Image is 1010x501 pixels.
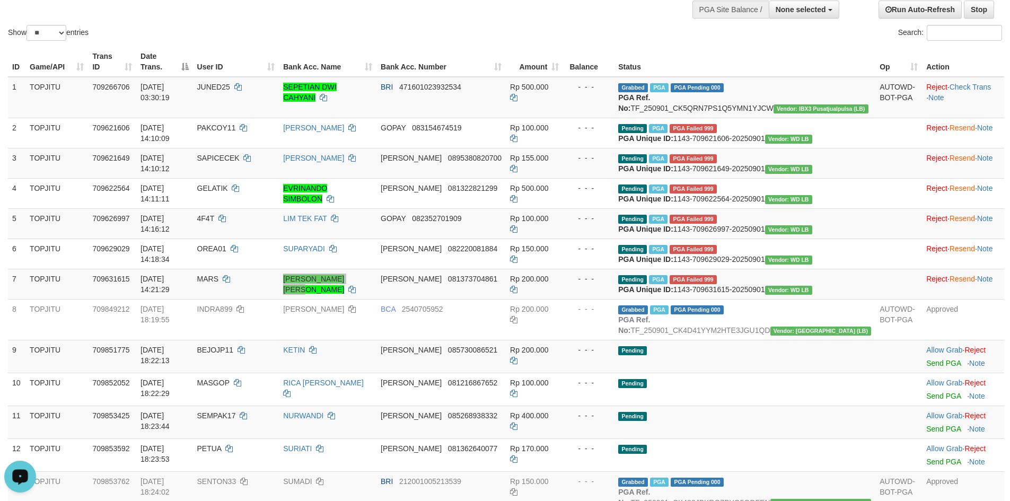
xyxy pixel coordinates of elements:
a: Note [977,244,993,253]
td: Approved [922,299,1004,340]
span: Rp 200.000 [510,275,548,283]
td: 1143-709629029-20250901 [614,239,875,269]
a: SUMADI [283,477,312,486]
span: OREA01 [197,244,226,253]
td: TOPJITU [25,269,88,299]
span: · [926,379,964,387]
a: Note [977,214,993,223]
span: PGA Error [670,215,717,224]
a: Run Auto-Refresh [879,1,962,19]
span: Rp 150.000 [510,477,548,486]
span: INDRA899 [197,305,233,313]
span: Pending [618,124,647,133]
a: NURWANDI [283,411,323,420]
td: 7 [8,269,25,299]
td: · · [922,148,1004,178]
b: PGA Unique ID: [618,164,673,173]
td: · · [922,269,1004,299]
span: Grabbed [618,305,648,314]
td: 9 [8,340,25,373]
td: · · [922,118,1004,148]
span: SEMPAK17 [197,411,236,420]
span: PGA Pending [671,83,724,92]
span: Marked by bjqwili [650,83,669,92]
a: Send PGA [926,392,961,400]
span: Pending [618,346,647,355]
td: 1143-709631615-20250901 [614,269,875,299]
td: · [922,438,1004,471]
span: 709621606 [92,124,129,132]
span: Marked by bjqdanil [649,184,668,194]
a: Reject [965,346,986,354]
th: Status [614,47,875,77]
td: 6 [8,239,25,269]
span: Copy 083154674519 to clipboard [412,124,461,132]
span: [DATE] 18:22:13 [140,346,170,365]
button: None selected [769,1,839,19]
span: PGA Error [670,245,717,254]
span: [DATE] 14:16:12 [140,214,170,233]
span: · [926,346,964,354]
td: TOPJITU [25,340,88,373]
span: Copy 082352701909 to clipboard [412,214,461,223]
span: GOPAY [381,214,406,223]
span: Pending [618,445,647,454]
a: Reject [926,124,947,132]
span: PGA Pending [671,305,724,314]
span: SAPICECEK [197,154,240,162]
span: PAKCOY11 [197,124,236,132]
span: [PERSON_NAME] [381,379,442,387]
a: Reject [926,214,947,223]
span: 709266706 [92,83,129,91]
th: Game/API: activate to sort column ascending [25,47,88,77]
span: BCA [381,305,396,313]
td: · [922,406,1004,438]
div: - - - [567,345,610,355]
div: - - - [567,243,610,254]
span: Vendor URL: https://dashboard.q2checkout.com/secure [774,104,868,113]
td: 10 [8,373,25,406]
a: Note [977,184,993,192]
span: PETUA [197,444,222,453]
span: [PERSON_NAME] [381,411,442,420]
a: Note [977,124,993,132]
a: Resend [950,184,975,192]
span: Copy 085268938332 to clipboard [448,411,497,420]
span: [DATE] 14:10:12 [140,154,170,173]
td: TOPJITU [25,239,88,269]
td: TOPJITU [25,77,88,118]
span: None selected [776,5,826,14]
th: Bank Acc. Name: activate to sort column ascending [279,47,376,77]
span: Copy 2540705952 to clipboard [402,305,443,313]
b: PGA Ref. No: [618,315,650,335]
span: Copy 081362640077 to clipboard [448,444,497,453]
a: [PERSON_NAME] [PERSON_NAME] [283,275,344,294]
span: [DATE] 18:24:02 [140,477,170,496]
div: - - - [567,476,610,487]
span: [DATE] 18:23:53 [140,444,170,463]
span: Vendor URL: https://dashboard.q2checkout.com/secure [765,195,812,204]
span: 709629029 [92,244,129,253]
td: 1143-709621649-20250901 [614,148,875,178]
span: Marked by bjqdanil [649,154,668,163]
span: [PERSON_NAME] [381,275,442,283]
span: Marked by bjqsamuel [650,478,669,487]
a: Allow Grab [926,411,962,420]
a: Note [977,275,993,283]
span: Vendor URL: https://dashboard.q2checkout.com/secure [765,256,812,265]
span: PGA Error [670,275,717,284]
th: Amount: activate to sort column ascending [506,47,563,77]
td: · [922,373,1004,406]
td: TOPJITU [25,148,88,178]
div: - - - [567,410,610,421]
td: · [922,340,1004,373]
span: Pending [618,245,647,254]
span: 709622564 [92,184,129,192]
label: Show entries [8,25,89,41]
span: [PERSON_NAME] [381,244,442,253]
td: · · [922,178,1004,208]
span: [DATE] 14:10:09 [140,124,170,143]
td: AUTOWD-BOT-PGA [875,299,922,340]
td: TOPJITU [25,373,88,406]
span: Rp 170.000 [510,444,548,453]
